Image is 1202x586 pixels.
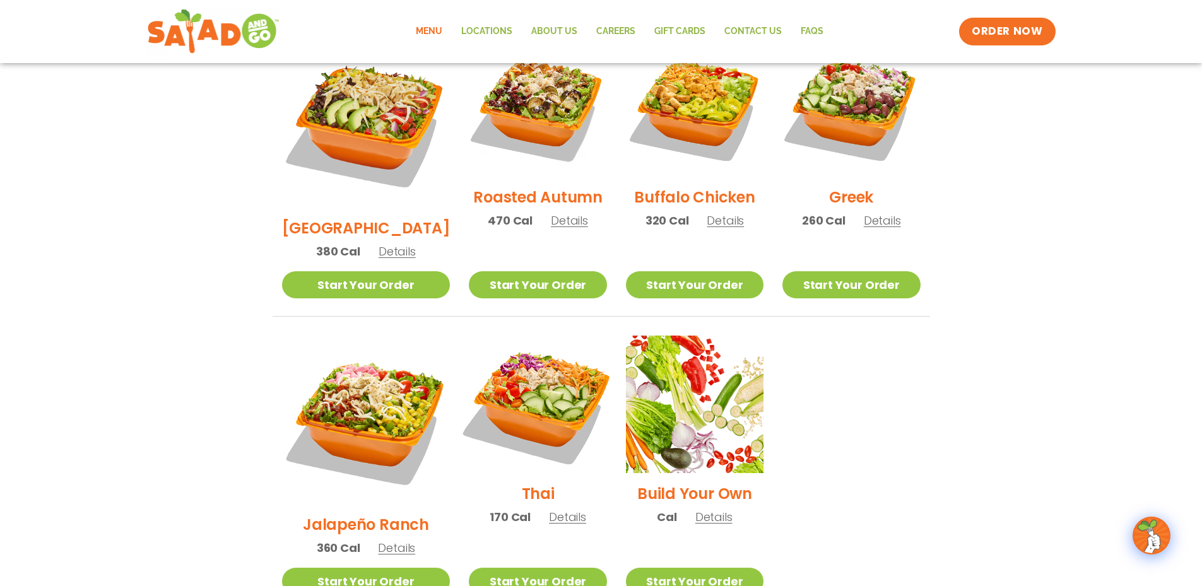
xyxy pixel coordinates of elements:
span: Cal [657,508,676,525]
img: new-SAG-logo-768×292 [147,6,280,57]
span: Details [378,540,415,556]
span: ORDER NOW [972,24,1042,39]
a: FAQs [791,17,833,46]
img: Product photo for Buffalo Chicken Salad [626,39,763,177]
span: 260 Cal [802,212,846,229]
h2: Jalapeño Ranch [303,513,429,536]
span: 380 Cal [316,243,360,260]
img: Product photo for Build Your Own [626,336,763,473]
a: Contact Us [715,17,791,46]
span: Details [864,213,901,228]
img: Product photo for Thai Salad [457,324,618,485]
h2: [GEOGRAPHIC_DATA] [282,217,451,239]
a: Menu [406,17,452,46]
a: Careers [587,17,645,46]
span: Details [379,243,416,259]
h2: Thai [522,483,555,505]
h2: Roasted Autumn [473,186,603,208]
h2: Build Your Own [637,483,752,505]
a: Start Your Order [782,271,920,298]
a: ORDER NOW [959,18,1055,45]
a: About Us [522,17,587,46]
img: Product photo for Jalapeño Ranch Salad [282,336,451,504]
span: 320 Cal [645,212,689,229]
a: GIFT CARDS [645,17,715,46]
h2: Buffalo Chicken [634,186,755,208]
a: Start Your Order [469,271,606,298]
img: wpChatIcon [1134,518,1169,553]
span: Details [695,509,733,525]
nav: Menu [406,17,833,46]
span: Details [551,213,588,228]
span: 360 Cal [317,539,360,556]
a: Start Your Order [282,271,451,298]
img: Product photo for Roasted Autumn Salad [469,39,606,177]
span: Details [549,509,586,525]
img: Product photo for BBQ Ranch Salad [282,39,451,208]
span: Details [707,213,744,228]
a: Locations [452,17,522,46]
a: Start Your Order [626,271,763,298]
h2: Greek [829,186,873,208]
span: 470 Cal [488,212,533,229]
img: Product photo for Greek Salad [782,39,920,177]
span: 170 Cal [490,508,531,525]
